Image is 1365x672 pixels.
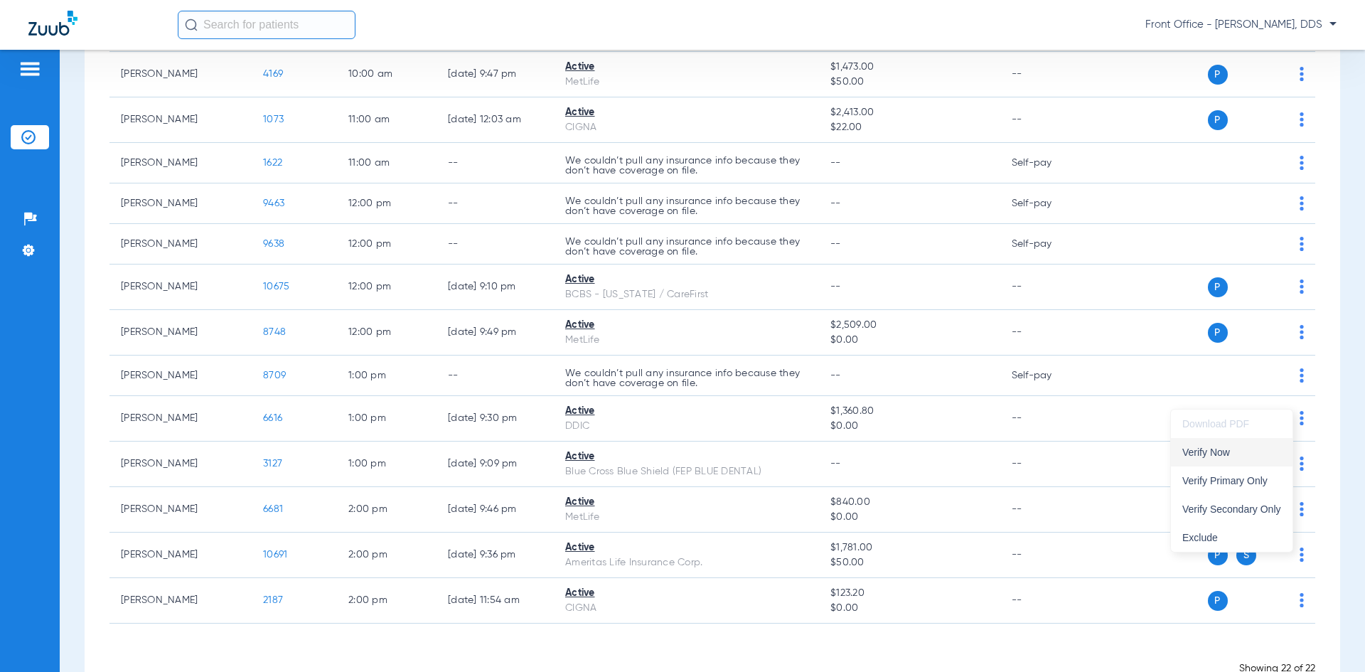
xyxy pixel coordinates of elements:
span: Verify Now [1182,447,1281,457]
iframe: Chat Widget [1294,604,1365,672]
span: Verify Secondary Only [1182,504,1281,514]
span: Verify Primary Only [1182,476,1281,486]
span: Exclude [1182,533,1281,543]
